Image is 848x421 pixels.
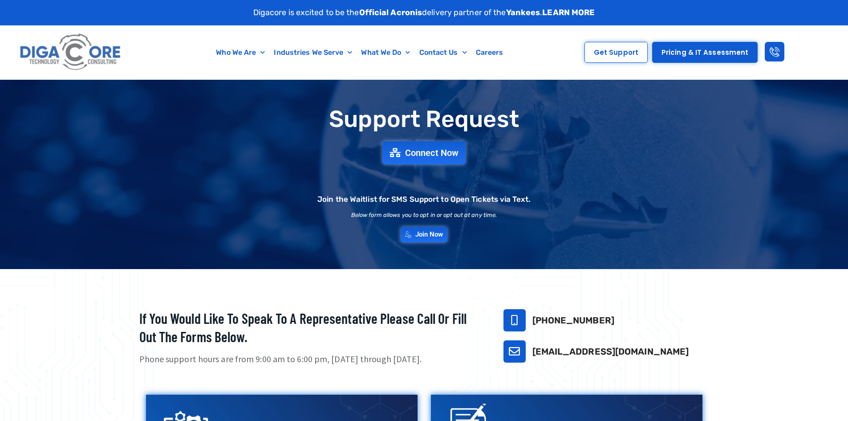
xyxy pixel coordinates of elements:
strong: Yankees [506,8,540,17]
a: Get Support [584,42,648,63]
span: Get Support [594,49,638,56]
a: support@digacore.com [503,340,526,363]
span: Join Now [415,231,443,238]
a: Industries We Serve [269,42,357,63]
h2: If you would like to speak to a representative please call or fill out the forms below. [139,309,481,346]
a: Pricing & IT Assessment [652,42,758,63]
a: LEARN MORE [542,8,595,17]
a: Join Now [401,227,448,242]
a: [EMAIL_ADDRESS][DOMAIN_NAME] [532,346,689,357]
span: Pricing & IT Assessment [661,49,748,56]
a: 732-646-5725 [503,309,526,331]
h2: Below form allows you to opt in or opt out at any time. [351,212,497,218]
h1: Support Request [117,106,731,132]
a: [PHONE_NUMBER] [532,315,614,326]
nav: Menu [167,42,553,63]
p: Phone support hours are from 9:00 am to 6:00 pm, [DATE] through [DATE]. [139,353,481,366]
strong: Official Acronis [359,8,422,17]
img: Digacore logo 1 [17,30,124,75]
a: Connect Now [382,141,466,164]
a: Careers [471,42,508,63]
a: What We Do [357,42,414,63]
span: Connect Now [405,148,458,157]
a: Who We Are [211,42,269,63]
h2: Join the Waitlist for SMS Support to Open Tickets via Text. [317,196,531,203]
a: Contact Us [415,42,471,63]
p: Digacore is excited to be the delivery partner of the . [253,7,595,19]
